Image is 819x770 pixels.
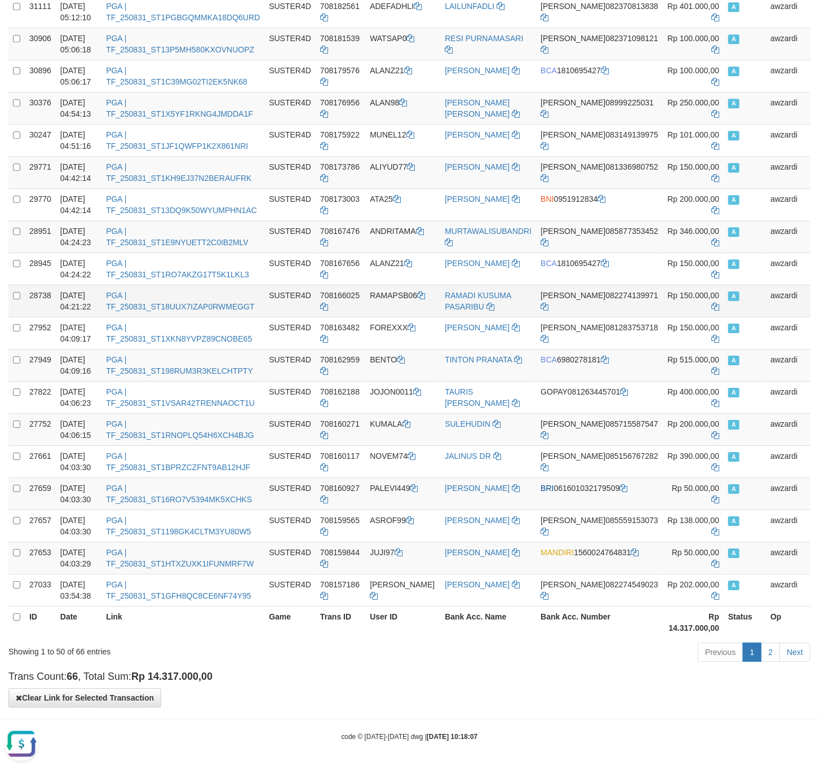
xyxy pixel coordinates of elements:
[541,419,605,428] span: [PERSON_NAME]
[667,387,719,396] span: Rp 400.000,00
[541,516,605,525] span: [PERSON_NAME]
[264,28,316,60] td: SUSTER4D
[106,516,251,536] a: PGA | TF_250831_ST1198GK4CLTM3YU80W5
[766,220,811,253] td: awzardi
[743,643,762,662] a: 1
[264,156,316,188] td: SUSTER4D
[766,381,811,413] td: awzardi
[25,510,56,542] td: 27657
[766,156,811,188] td: awzardi
[56,606,101,638] th: Date
[445,2,494,11] a: LAILUNFADLI
[56,542,101,574] td: [DATE] 04:03:29
[56,60,101,92] td: [DATE] 05:06:17
[445,259,510,268] a: [PERSON_NAME]
[365,510,440,542] td: ASROF99
[56,28,101,60] td: [DATE] 05:06:18
[445,66,510,75] a: [PERSON_NAME]
[106,452,250,472] a: PGA | TF_250831_ST1BPRZCZFNT9AB12HJF
[365,285,440,317] td: RAMAPSB06
[728,131,740,140] span: Approved - Marked by awzardi
[766,542,811,574] td: awzardi
[766,606,811,638] th: Op
[25,381,56,413] td: 27822
[106,419,254,440] a: PGA | TF_250831_ST1RNOPLQ54H6XCH4BJG
[536,317,663,349] td: 081283753718
[445,227,532,236] a: MURTAWALISUBANDRI
[264,285,316,317] td: SUSTER4D
[56,156,101,188] td: [DATE] 04:42:14
[667,227,719,236] span: Rp 346.000,00
[728,420,740,430] span: Approved - Marked by awzardi
[445,291,511,311] a: RAMADI KUSUMA PASARIBU
[25,92,56,124] td: 30376
[25,156,56,188] td: 29771
[106,98,253,118] a: PGA | TF_250831_ST1X5YF1RKNG4JMDDA1F
[761,643,780,662] a: 2
[667,66,719,75] span: Rp 100.000,00
[427,733,477,741] strong: [DATE] 10:18:07
[365,28,440,60] td: WATSAP0
[536,574,663,606] td: 082274549023
[536,542,663,574] td: 1560024764831
[56,285,101,317] td: [DATE] 04:21:22
[25,28,56,60] td: 30906
[728,581,740,590] span: Approved - Marked by awzardi
[724,606,766,638] th: Status
[365,574,440,606] td: [PERSON_NAME]
[445,387,510,408] a: TAURIS [PERSON_NAME]
[766,317,811,349] td: awzardi
[365,317,440,349] td: FOREXXX
[106,66,247,86] a: PGA | TF_250831_ST1C39MG02TI2EK5NK68
[365,542,440,574] td: JUJI97
[106,323,252,343] a: PGA | TF_250831_ST1XKN8YVPZ89CNOBE65
[667,419,719,428] span: Rp 200.000,00
[25,124,56,156] td: 30247
[672,484,719,493] span: Rp 50.000,00
[316,477,365,510] td: 708160927
[56,381,101,413] td: [DATE] 04:06:23
[728,99,740,108] span: Approved - Marked by awzardi
[316,156,365,188] td: 708173786
[541,323,605,332] span: [PERSON_NAME]
[106,580,251,600] a: PGA | TF_250831_ST1GFH8QC8CE6NF74Y95
[316,445,365,477] td: 708160117
[264,317,316,349] td: SUSTER4D
[56,574,101,606] td: [DATE] 03:54:38
[106,355,253,375] a: PGA | TF_250831_ST198RUM3R3KELCHTPTY
[365,220,440,253] td: ANDRITAMA
[728,452,740,462] span: Approved - Marked by awzardi
[536,477,663,510] td: 061601032179509
[766,253,811,285] td: awzardi
[667,259,719,268] span: Rp 150.000,00
[342,733,478,741] small: code © [DATE]-[DATE] dwg |
[316,510,365,542] td: 708159565
[106,259,249,279] a: PGA | TF_250831_ST1RO7AKZG17T5K1LKL3
[365,124,440,156] td: MUNEL12
[316,253,365,285] td: 708167656
[766,188,811,220] td: awzardi
[536,188,663,220] td: 0951912834
[536,60,663,92] td: 1810695427
[536,413,663,445] td: 085715587547
[669,612,720,632] strong: Rp 14.317.000,00
[445,355,512,364] a: TINTON PRANATA
[667,162,719,171] span: Rp 150.000,00
[667,98,719,107] span: Rp 250.000,00
[264,574,316,606] td: SUSTER4D
[316,349,365,381] td: 708162959
[445,580,510,589] a: [PERSON_NAME]
[536,510,663,542] td: 085559153073
[25,60,56,92] td: 30896
[536,253,663,285] td: 1810695427
[8,641,333,657] div: Showing 1 to 50 of 66 entries
[56,253,101,285] td: [DATE] 04:24:22
[728,484,740,494] span: Approved - Marked by awzardi
[264,124,316,156] td: SUSTER4D
[8,688,161,707] button: Clear Link for Selected Transaction
[445,194,510,203] a: [PERSON_NAME]
[541,387,568,396] span: GOPAY
[264,92,316,124] td: SUSTER4D
[728,259,740,269] span: Approved - Marked by awzardi
[316,285,365,317] td: 708166025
